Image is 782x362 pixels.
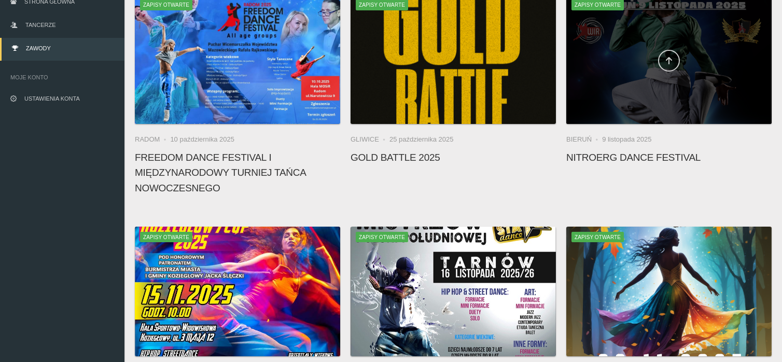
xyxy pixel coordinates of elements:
[566,150,772,165] h4: NitroErg Dance Festival
[140,232,192,242] span: Zapisy otwarte
[170,134,234,145] li: 10 października 2025
[566,134,602,145] li: Bieruń
[25,22,55,28] span: Tancerze
[566,227,772,356] img: XIX Ogólnopolski Turniej Taneczny "Taneczne Pejzaże"
[571,232,624,242] span: Zapisy otwarte
[351,150,556,165] h4: Gold Battle 2025
[135,227,340,356] img: II Dance Challenge Cup KOZIEGŁOWY
[24,95,80,102] span: Ustawienia konta
[351,134,389,145] li: Gliwice
[356,232,408,242] span: Zapisy otwarte
[566,227,772,356] a: XIX Ogólnopolski Turniej Taneczny "Taneczne Pejzaże"Zapisy otwarte
[351,227,556,356] img: Liga Mistrzów Polski Południowej
[135,227,340,356] a: II Dance Challenge Cup KOZIEGŁOWYZapisy otwarte
[26,45,51,51] span: Zawody
[10,72,114,82] span: Moje konto
[351,227,556,356] a: Liga Mistrzów Polski PołudniowejZapisy otwarte
[135,134,170,145] li: Radom
[389,134,454,145] li: 25 października 2025
[602,134,651,145] li: 9 listopada 2025
[135,150,340,196] h4: FREEDOM DANCE FESTIVAL I Międzynarodowy Turniej Tańca Nowoczesnego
